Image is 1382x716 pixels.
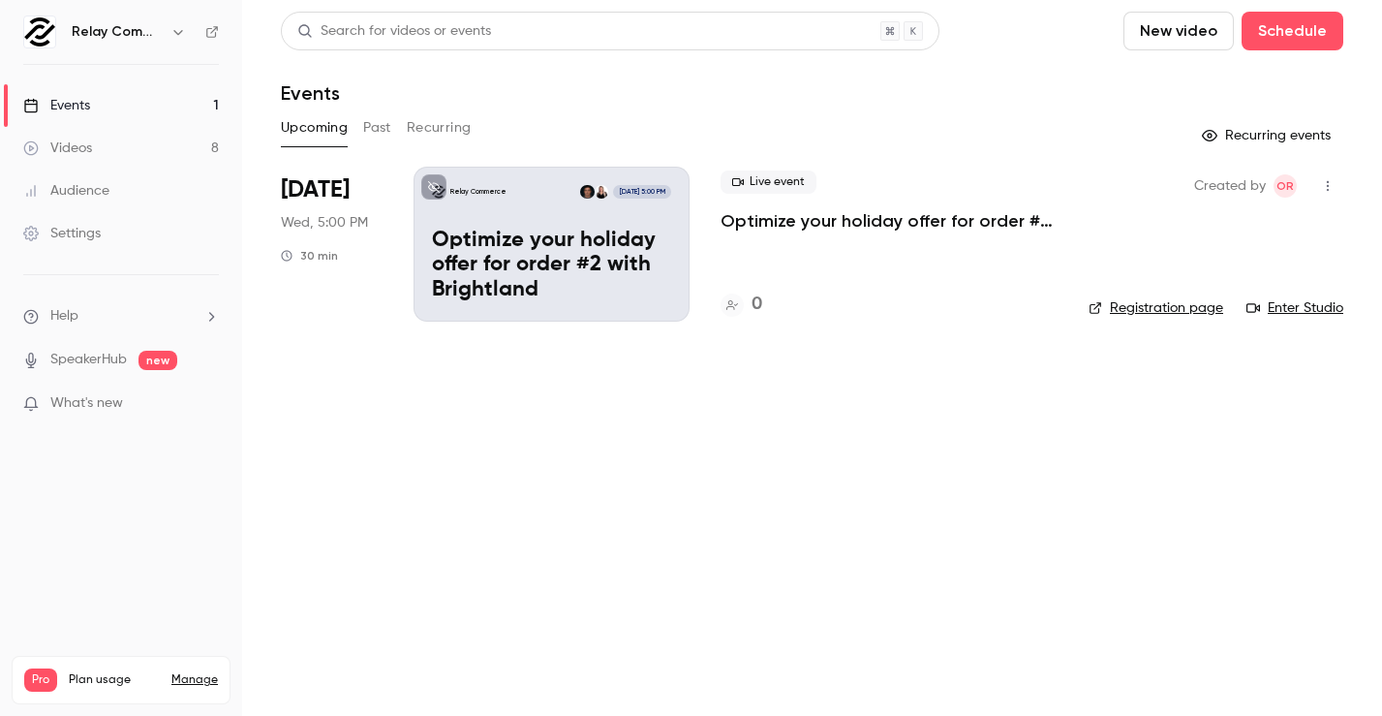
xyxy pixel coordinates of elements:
div: Search for videos or events [297,21,491,42]
button: Schedule [1242,12,1343,50]
a: SpeakerHub [50,350,127,370]
div: Oct 29 Wed, 5:00 PM (Europe/Lisbon) [281,167,383,322]
span: Olivia Ragni [1274,174,1297,198]
a: Manage [171,672,218,688]
a: 0 [721,292,762,318]
span: [DATE] 5:00 PM [613,185,670,199]
button: Recurring events [1193,120,1343,151]
a: Optimize your holiday offer for order #2 with Brightland [721,209,1058,233]
div: Events [23,96,90,115]
span: OR [1276,174,1294,198]
span: Pro [24,669,57,692]
p: Optimize your holiday offer for order #2 with Brightland [432,229,671,303]
div: 30 min [281,248,338,264]
p: Relay Commerce [450,187,507,197]
img: Relay Commerce [24,16,55,47]
li: help-dropdown-opener [23,306,219,327]
div: Settings [23,224,101,243]
div: Audience [23,181,109,201]
iframe: Noticeable Trigger [196,395,219,413]
div: Videos [23,139,92,158]
a: Optimize your holiday offer for order #2 with BrightlandRelay CommerceShannon O'BoyleChris Pinckn... [414,167,690,322]
a: Registration page [1089,298,1223,318]
button: Past [363,112,391,143]
a: Enter Studio [1246,298,1343,318]
span: What's new [50,393,123,414]
h1: Events [281,81,340,105]
button: Recurring [407,112,472,143]
span: Wed, 5:00 PM [281,213,368,233]
span: new [138,351,177,370]
span: Created by [1194,174,1266,198]
button: New video [1123,12,1234,50]
h4: 0 [752,292,762,318]
h6: Relay Commerce [72,22,163,42]
span: Live event [721,171,816,194]
img: Chris Pinckney [580,185,594,199]
span: [DATE] [281,174,350,205]
button: Upcoming [281,112,348,143]
img: Shannon O'Boyle [595,185,608,199]
span: Help [50,306,78,327]
span: Plan usage [69,672,160,688]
